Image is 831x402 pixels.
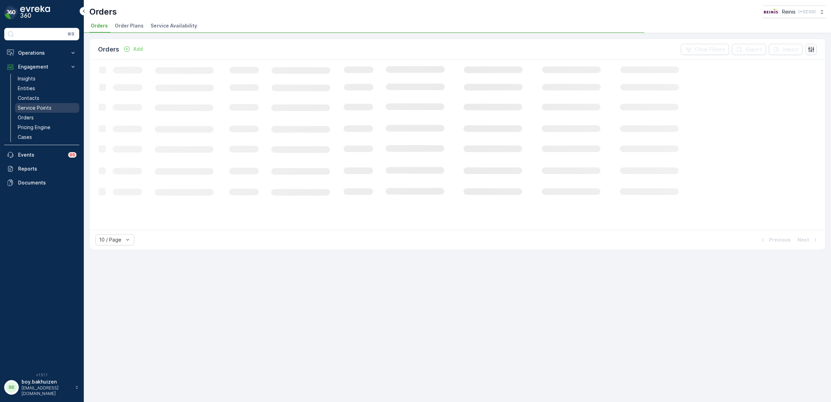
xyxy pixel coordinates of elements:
[6,382,17,393] div: BB
[15,84,79,93] a: Entities
[67,31,74,37] p: ⌘B
[4,176,79,190] a: Documents
[18,124,50,131] p: Pricing Engine
[18,63,65,70] p: Engagement
[4,373,79,377] span: v 1.51.1
[151,22,197,29] span: Service Availability
[121,45,146,53] button: Add
[18,165,76,172] p: Reports
[732,44,766,55] button: Export
[4,378,79,396] button: BBboy.bakhuizen[EMAIL_ADDRESS][DOMAIN_NAME]
[4,162,79,176] a: Reports
[20,6,50,19] img: logo_dark-DEwI_e13.png
[769,236,791,243] p: Previous
[681,44,729,55] button: Clear Filters
[18,49,65,56] p: Operations
[4,6,18,19] img: logo
[695,46,725,53] p: Clear Filters
[22,378,72,385] p: boy.bakhuizen
[746,46,762,53] p: Export
[18,179,76,186] p: Documents
[15,103,79,113] a: Service Points
[4,46,79,60] button: Operations
[15,93,79,103] a: Contacts
[115,22,144,29] span: Order Plans
[18,151,64,158] p: Events
[4,60,79,74] button: Engagement
[759,236,791,244] button: Previous
[763,8,779,16] img: Reinis-Logo-Vrijstaand_Tekengebied-1-copy2_aBO4n7j.png
[15,113,79,123] a: Orders
[15,74,79,84] a: Insights
[18,95,39,102] p: Contacts
[18,85,35,92] p: Entities
[782,8,796,15] p: Reinis
[4,148,79,162] a: Events99
[15,132,79,142] a: Cases
[70,152,75,158] p: 99
[18,75,35,82] p: Insights
[797,236,820,244] button: Next
[763,6,825,18] button: Reinis(+02:00)
[798,236,809,243] p: Next
[783,46,799,53] p: Import
[18,104,51,111] p: Service Points
[98,45,119,54] p: Orders
[22,385,72,396] p: [EMAIL_ADDRESS][DOMAIN_NAME]
[769,44,803,55] button: Import
[18,114,34,121] p: Orders
[798,9,816,15] p: ( +02:00 )
[89,6,117,17] p: Orders
[91,22,108,29] span: Orders
[15,123,79,132] a: Pricing Engine
[133,46,143,53] p: Add
[18,134,32,141] p: Cases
